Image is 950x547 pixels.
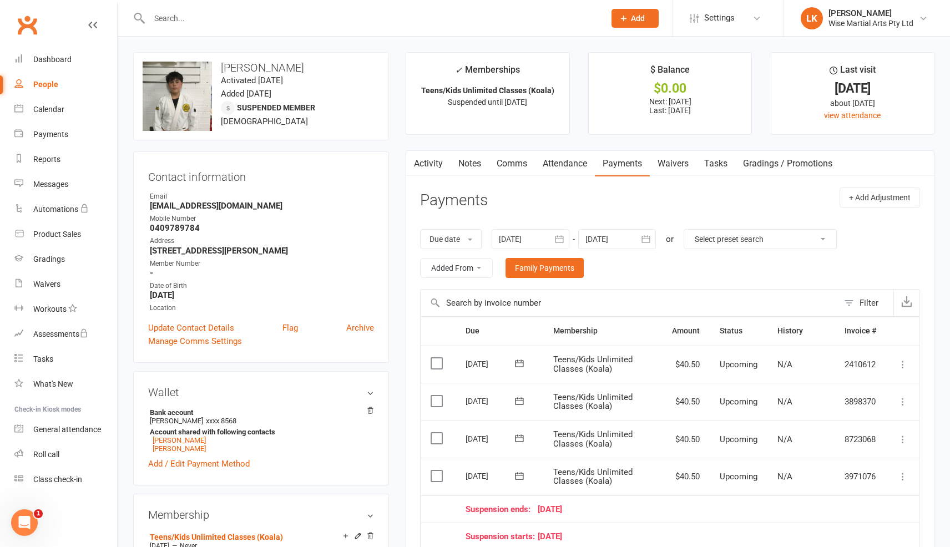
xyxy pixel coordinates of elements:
[662,458,710,495] td: $40.50
[777,472,792,482] span: N/A
[221,89,271,99] time: Added [DATE]
[14,417,117,442] a: General attendance kiosk mode
[14,172,117,197] a: Messages
[735,151,840,176] a: Gradings / Promotions
[33,379,73,388] div: What's New
[150,236,374,246] div: Address
[148,166,374,183] h3: Contact information
[666,232,674,246] div: or
[767,317,835,345] th: History
[662,383,710,421] td: $40.50
[710,317,767,345] th: Status
[33,280,60,288] div: Waivers
[720,472,757,482] span: Upcoming
[150,246,374,256] strong: [STREET_ADDRESS][PERSON_NAME]
[14,97,117,122] a: Calendar
[148,335,242,348] a: Manage Comms Settings
[150,303,374,313] div: Location
[150,259,374,269] div: Member Number
[33,80,58,89] div: People
[835,346,886,383] td: 2410612
[781,97,924,109] div: about [DATE]
[860,296,878,310] div: Filter
[466,430,517,447] div: [DATE]
[448,98,527,107] span: Suspended until [DATE]
[150,268,374,278] strong: -
[421,290,838,316] input: Search by invoice number
[148,509,374,521] h3: Membership
[14,147,117,172] a: Reports
[148,407,374,454] li: [PERSON_NAME]
[14,72,117,97] a: People
[599,83,741,94] div: $0.00
[421,86,554,95] strong: Teens/Kids Unlimited Classes (Koala)
[148,321,234,335] a: Update Contact Details
[650,151,696,176] a: Waivers
[143,62,380,74] h3: [PERSON_NAME]
[153,436,206,444] a: [PERSON_NAME]
[33,475,82,484] div: Class check-in
[830,63,876,83] div: Last visit
[599,97,741,115] p: Next: [DATE] Last: [DATE]
[14,272,117,297] a: Waivers
[33,130,68,139] div: Payments
[455,63,520,83] div: Memberships
[506,258,584,278] a: Family Payments
[282,321,298,335] a: Flag
[150,201,374,211] strong: [EMAIL_ADDRESS][DOMAIN_NAME]
[150,214,374,224] div: Mobile Number
[838,290,893,316] button: Filter
[801,7,823,29] div: LK
[835,383,886,421] td: 3898370
[33,180,68,189] div: Messages
[828,18,913,28] div: Wise Martial Arts Pty Ltd
[406,151,451,176] a: Activity
[14,372,117,397] a: What's New
[150,223,374,233] strong: 0409789784
[466,505,538,514] span: Suspension ends:
[33,105,64,114] div: Calendar
[420,229,482,249] button: Due date
[824,111,881,120] a: view attendance
[595,151,650,176] a: Payments
[150,290,374,300] strong: [DATE]
[456,317,543,345] th: Due
[662,317,710,345] th: Amount
[489,151,535,176] a: Comms
[535,151,595,176] a: Attendance
[835,317,886,345] th: Invoice #
[33,305,67,313] div: Workouts
[14,297,117,322] a: Workouts
[466,532,538,541] span: Suspension starts:
[420,258,493,278] button: Added From
[206,417,236,425] span: xxxx 8568
[150,191,374,202] div: Email
[466,505,876,514] div: [DATE]
[451,151,489,176] a: Notes
[13,11,41,39] a: Clubworx
[148,457,250,470] a: Add / Edit Payment Method
[14,322,117,347] a: Assessments
[14,47,117,72] a: Dashboard
[553,429,633,449] span: Teens/Kids Unlimited Classes (Koala)
[33,255,65,264] div: Gradings
[828,8,913,18] div: [PERSON_NAME]
[781,83,924,94] div: [DATE]
[14,122,117,147] a: Payments
[835,421,886,458] td: 8723068
[33,155,60,164] div: Reports
[720,359,757,369] span: Upcoming
[34,509,43,518] span: 1
[631,14,645,23] span: Add
[146,11,597,26] input: Search...
[720,434,757,444] span: Upcoming
[553,467,633,487] span: Teens/Kids Unlimited Classes (Koala)
[650,63,690,83] div: $ Balance
[704,6,735,31] span: Settings
[11,509,38,536] iframe: Intercom live chat
[553,392,633,412] span: Teens/Kids Unlimited Classes (Koala)
[153,444,206,453] a: [PERSON_NAME]
[14,222,117,247] a: Product Sales
[33,205,78,214] div: Automations
[237,103,315,112] span: Suspended member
